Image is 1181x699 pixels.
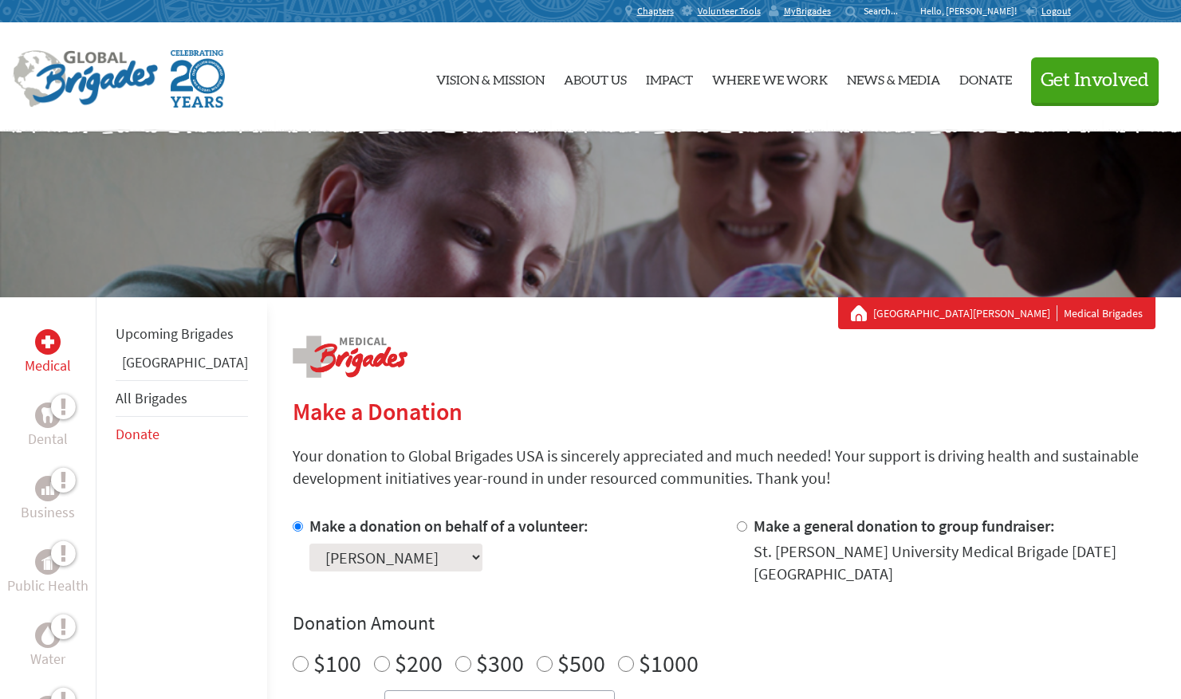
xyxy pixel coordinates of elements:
span: Volunteer Tools [698,5,761,18]
img: Global Brigades Logo [13,50,158,108]
input: Search... [864,5,909,17]
p: Dental [28,428,68,450]
a: Impact [646,36,693,119]
span: Chapters [637,5,674,18]
a: News & Media [847,36,940,119]
li: Panama [116,351,248,380]
a: WaterWater [30,622,65,670]
img: Dental [41,407,54,422]
img: Public Health [41,554,54,570]
div: Water [35,622,61,648]
h4: Donation Amount [293,611,1155,636]
li: Donate [116,417,248,452]
div: St. [PERSON_NAME] University Medical Brigade [DATE] [GEOGRAPHIC_DATA] [754,540,1155,585]
p: Hello, [PERSON_NAME]! [920,5,1025,18]
li: Upcoming Brigades [116,316,248,351]
div: Business [35,476,61,501]
div: Dental [35,403,61,428]
a: Vision & Mission [436,36,545,119]
span: Get Involved [1041,71,1149,90]
h2: Make a Donation [293,397,1155,426]
img: logo-medical.png [293,336,407,378]
label: $1000 [639,648,699,678]
button: Get Involved [1031,57,1159,103]
li: All Brigades [116,380,248,417]
div: Medical [35,329,61,355]
label: Make a general donation to group fundraiser: [754,516,1055,536]
label: $100 [313,648,361,678]
img: Medical [41,336,54,348]
a: DentalDental [28,403,68,450]
a: Where We Work [712,36,828,119]
div: Medical Brigades [851,305,1143,321]
a: MedicalMedical [25,329,71,377]
label: $200 [395,648,443,678]
a: Donate [959,36,1012,119]
img: Business [41,482,54,495]
label: $500 [557,648,605,678]
a: Public HealthPublic Health [7,549,89,597]
a: Logout [1025,5,1071,18]
a: Donate [116,425,159,443]
a: [GEOGRAPHIC_DATA] [122,353,248,371]
img: Global Brigades Celebrating 20 Years [171,50,225,108]
span: MyBrigades [784,5,831,18]
p: Your donation to Global Brigades USA is sincerely appreciated and much needed! Your support is dr... [293,445,1155,489]
a: All Brigades [116,389,187,407]
p: Public Health [7,575,89,597]
label: $300 [476,648,524,678]
img: Water [41,626,54,644]
a: About Us [564,36,627,119]
p: Water [30,648,65,670]
a: BusinessBusiness [21,476,75,524]
p: Business [21,501,75,524]
label: Make a donation on behalf of a volunteer: [309,516,589,536]
div: Public Health [35,549,61,575]
p: Medical [25,355,71,377]
a: Upcoming Brigades [116,324,234,343]
span: Logout [1041,5,1071,17]
a: [GEOGRAPHIC_DATA][PERSON_NAME] [873,305,1057,321]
